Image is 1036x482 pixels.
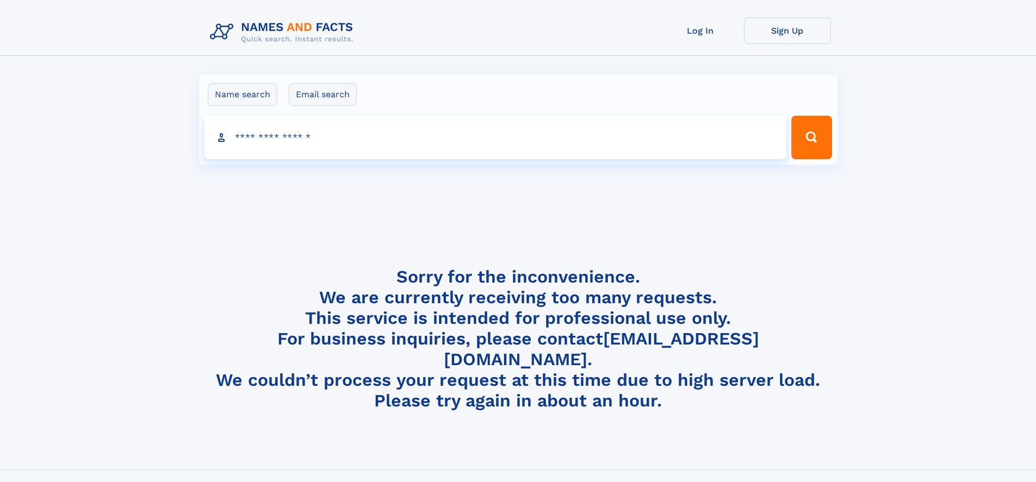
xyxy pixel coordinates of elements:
[657,17,744,44] a: Log In
[289,83,357,106] label: Email search
[206,17,362,47] img: Logo Names and Facts
[744,17,831,44] a: Sign Up
[791,116,832,159] button: Search Button
[208,83,277,106] label: Name search
[204,116,787,159] input: search input
[206,266,831,411] h4: Sorry for the inconvenience. We are currently receiving too many requests. This service is intend...
[444,328,759,370] a: [EMAIL_ADDRESS][DOMAIN_NAME]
